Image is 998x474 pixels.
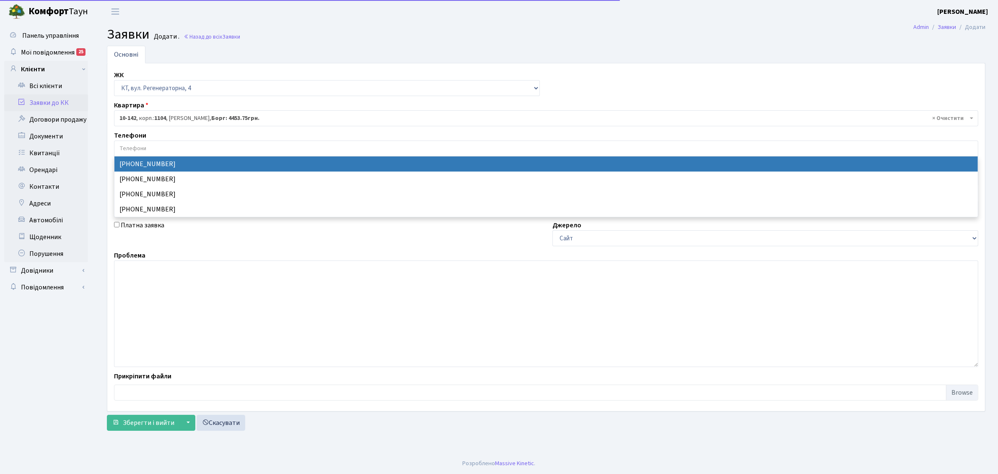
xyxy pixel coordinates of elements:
[4,27,88,44] a: Панель управління
[211,114,259,122] b: Борг: 4453.75грн.
[154,114,166,122] b: 1104
[114,70,124,80] label: ЖК
[552,220,581,230] label: Джерело
[4,44,88,61] a: Мої повідомлення25
[184,33,240,41] a: Назад до всіхЗаявки
[938,23,956,31] a: Заявки
[107,46,145,63] a: Основні
[114,172,978,187] li: [PHONE_NUMBER]
[4,229,88,245] a: Щоденник
[119,114,136,122] b: 10-142
[4,195,88,212] a: Адреси
[197,415,245,431] a: Скасувати
[937,7,988,17] a: [PERSON_NAME]
[4,212,88,229] a: Автомобілі
[932,114,964,122] span: Видалити всі елементи
[123,418,174,427] span: Зберегти і вийти
[22,31,79,40] span: Панель управління
[119,114,968,122] span: <b>10-142</b>, корп.: <b>1104</b>, Мищій Михайло Михайлович, <b>Борг: 4453.75грн.</b>
[937,7,988,16] b: [PERSON_NAME]
[114,250,145,260] label: Проблема
[114,187,978,202] li: [PHONE_NUMBER]
[114,156,978,172] li: [PHONE_NUMBER]
[105,5,126,18] button: Переключити навігацію
[114,371,171,381] label: Прикріпити файли
[4,178,88,195] a: Контакти
[76,48,86,56] div: 25
[114,141,978,156] input: Телефони
[8,3,25,20] img: logo.png
[4,145,88,161] a: Квитанції
[114,110,978,126] span: <b>10-142</b>, корп.: <b>1104</b>, Мищій Михайло Михайлович, <b>Борг: 4453.75грн.</b>
[4,262,88,279] a: Довідники
[4,279,88,296] a: Повідомлення
[463,459,536,468] div: Розроблено .
[114,100,148,110] label: Квартира
[107,415,180,431] button: Зберегти і вийти
[29,5,69,18] b: Комфорт
[114,202,978,217] li: [PHONE_NUMBER]
[121,220,164,230] label: Платна заявка
[114,130,146,141] label: Телефони
[107,25,150,44] span: Заявки
[222,33,240,41] span: Заявки
[21,48,75,57] span: Мої повідомлення
[152,33,179,41] small: Додати .
[4,245,88,262] a: Порушення
[4,128,88,145] a: Документи
[901,18,998,36] nav: breadcrumb
[495,459,534,468] a: Massive Kinetic
[4,111,88,128] a: Договори продажу
[4,61,88,78] a: Клієнти
[4,161,88,178] a: Орендарі
[956,23,985,32] li: Додати
[29,5,88,19] span: Таун
[4,94,88,111] a: Заявки до КК
[4,78,88,94] a: Всі клієнти
[913,23,929,31] a: Admin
